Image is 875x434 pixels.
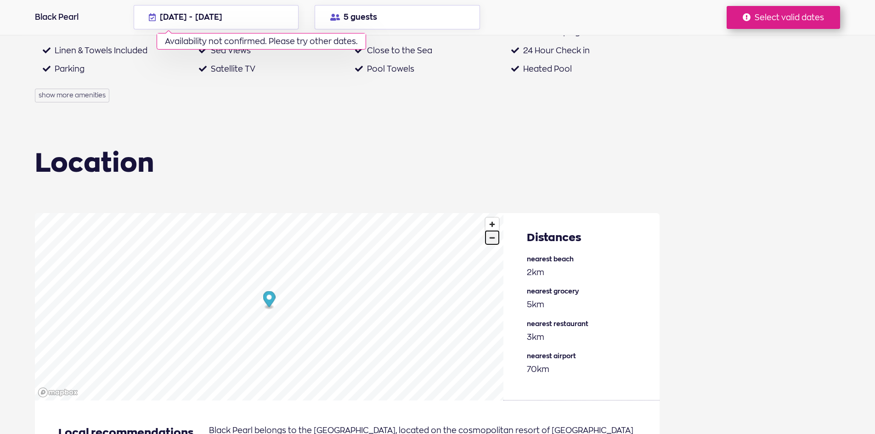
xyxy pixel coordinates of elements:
li: Satellite TV [211,62,367,75]
h5: nearest beach [527,254,644,265]
div: Availability not confirmed. Please try other dates. [157,33,366,50]
li: Pool Towels [367,62,523,75]
li: Heated Pool [523,62,679,75]
span: - [189,13,192,21]
li: Linen & Towels Included [55,44,211,56]
div: Map marker [263,291,276,310]
li: Sea Views [211,44,367,56]
li: Parking [55,62,211,75]
li: 24 Hour Check in [523,44,679,56]
p: 2km [527,266,644,278]
button: Zoom out [485,231,499,244]
li: Close to the Sea [367,44,523,56]
button: Zoom in [485,218,499,231]
button: 5 guests [315,5,480,29]
h5: nearest restaurant [527,319,644,329]
h4: Distances [527,229,644,246]
span: [DATE] [195,12,222,22]
p: 5km [527,298,644,310]
a: Mapbox logo [38,387,78,398]
canvas: Map [35,213,503,400]
button: [DATE] - [DATE] Availability not confirmed. Please try other dates. [134,5,299,29]
span: [DATE] [160,12,187,22]
div: Black Pearl [35,11,118,23]
h5: nearest grocery [527,286,644,297]
h2: Location [35,149,154,175]
h5: nearest airport [527,351,644,361]
p: 70km [527,363,644,375]
button: show more amenities [35,89,109,103]
p: 3km [527,331,644,343]
button: Select valid dates [727,6,840,29]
